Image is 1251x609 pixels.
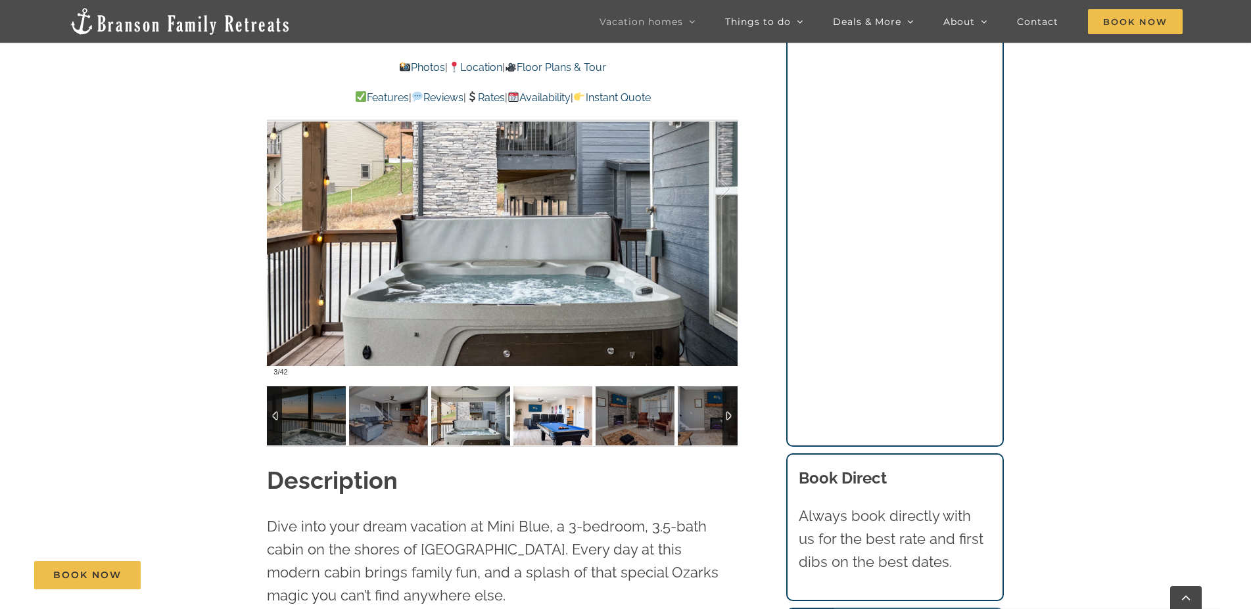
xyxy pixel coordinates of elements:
[574,91,584,102] img: 👉
[349,386,428,445] img: Out-of-the-Blue-at-Table-Rock-Lake-3009-scaled.jpg-nggid042978-ngg0dyn-120x90-00f0w010c011r110f11...
[513,386,592,445] img: Out-of-the-Blue-at-Table-Rock-Lake-3007-Edit-scaled.jpg-nggid042967-ngg0dyn-120x90-00f0w010c011r1...
[267,386,346,445] img: Out-of-the-Blue-at-Table-Rock-Lake-Branson-Missouri-1311-Edit-scaled.jpg-nggid042292-ngg0dyn-120x...
[431,386,510,445] img: Out-of-the-Blue-at-Table-Rock-Lake-Branson-Missouri-1310-scaled.jpg-nggid042291-ngg0dyn-120x90-00...
[678,386,757,445] img: Out-of-the-Blue-at-Table-Rock-Lake-3011-Edit-scaled.jpg-nggid042970-ngg0dyn-120x90-00f0w010c011r1...
[399,61,445,74] a: Photos
[400,62,410,72] img: 📸
[34,561,141,589] a: Book Now
[448,61,502,74] a: Location
[467,91,477,102] img: 💲
[356,91,366,102] img: ✅
[267,466,398,494] strong: Description
[506,62,516,72] img: 🎥
[267,59,738,76] p: | |
[1017,17,1058,26] span: Contact
[354,91,408,104] a: Features
[466,91,505,104] a: Rates
[600,17,683,26] span: Vacation homes
[53,570,122,581] span: Book Now
[799,468,887,487] b: Book Direct
[267,518,719,604] span: Dive into your dream vacation at Mini Blue, a 3-bedroom, 3.5-bath cabin on the shores of [GEOGRAP...
[507,91,571,104] a: Availability
[799,505,991,574] p: Always book directly with us for the best rate and first dibs on the best dates.
[573,91,650,104] a: Instant Quote
[68,7,291,36] img: Branson Family Retreats Logo
[505,61,606,74] a: Floor Plans & Tour
[596,386,674,445] img: Out-of-the-Blue-at-Table-Rock-Lake-3010-Edit-scaled.jpg-nggid042969-ngg0dyn-120x90-00f0w010c011r1...
[1088,9,1183,34] span: Book Now
[412,91,423,102] img: 💬
[943,17,975,26] span: About
[508,91,519,102] img: 📆
[267,89,738,106] p: | | | |
[449,62,460,72] img: 📍
[725,17,791,26] span: Things to do
[833,17,901,26] span: Deals & More
[412,91,463,104] a: Reviews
